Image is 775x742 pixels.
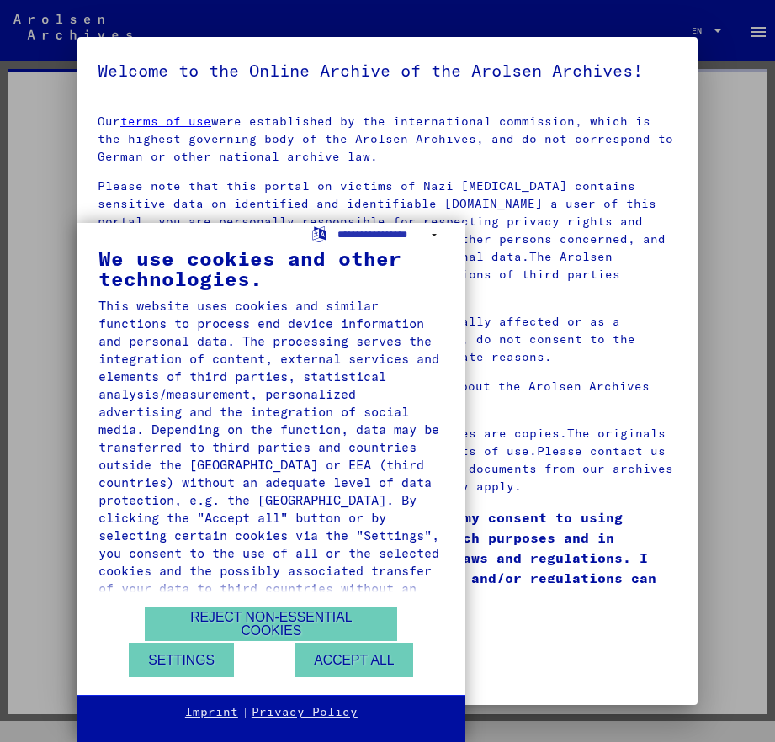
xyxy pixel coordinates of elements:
[295,643,413,677] button: Accept all
[145,607,397,641] button: Reject non-essential cookies
[98,297,444,615] div: This website uses cookies and similar functions to process end device information and personal da...
[252,704,358,721] a: Privacy Policy
[98,248,444,289] div: We use cookies and other technologies.
[185,704,238,721] a: Imprint
[129,643,234,677] button: Settings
